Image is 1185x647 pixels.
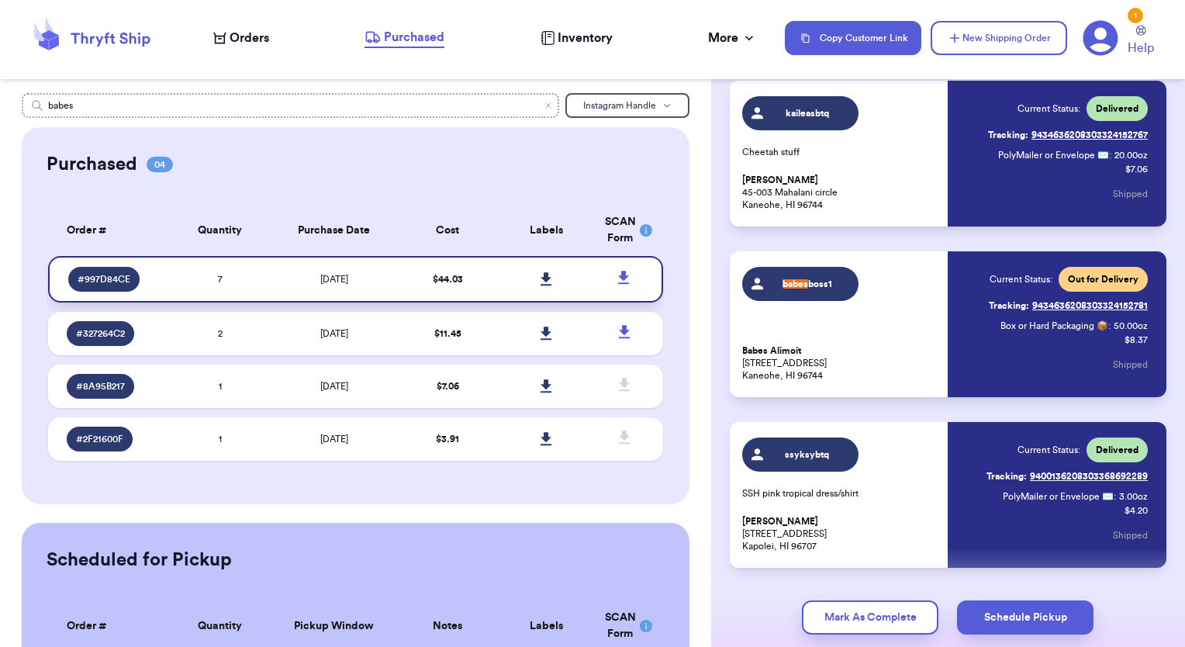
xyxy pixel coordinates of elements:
span: 7 [218,275,223,284]
h2: Scheduled for Pickup [47,548,232,573]
button: Shipped [1113,518,1148,552]
p: $ 7.06 [1125,163,1148,175]
span: 1 [219,382,222,391]
span: [DATE] [320,382,348,391]
span: [PERSON_NAME] [742,175,818,186]
span: 3.00 oz [1119,490,1148,503]
button: Instagram Handle [565,93,689,118]
span: $ 11.45 [434,329,461,338]
a: Help [1128,26,1154,57]
span: # 8A95B217 [76,380,125,393]
div: More [708,29,757,47]
a: Purchased [364,28,444,48]
button: Schedule Pickup [957,600,1093,635]
p: Cheetah stuff [742,146,939,158]
span: Current Status: [990,273,1052,285]
span: PolyMailer or Envelope ✉️ [1003,492,1114,501]
span: 1 [219,434,222,444]
button: Clear search [544,101,553,110]
button: Shipped [1113,177,1148,211]
div: SCAN Form [605,610,644,642]
span: Inventory [558,29,613,47]
p: [STREET_ADDRESS] Kapolei, HI 96707 [742,515,939,552]
span: # 2F21600F [76,433,123,445]
span: Out for Delivery [1068,273,1138,285]
button: Shipped [1113,348,1148,382]
span: $ 44.03 [433,275,463,284]
span: : [1108,320,1111,332]
div: 1 [1128,8,1143,23]
span: Delivered [1096,444,1138,456]
span: Tracking: [988,129,1028,141]
span: 50.00 oz [1114,320,1148,332]
span: # 327264C2 [76,327,125,340]
a: Tracking:9434636208303324152767 [988,123,1148,147]
a: Tracking:9434636208303324152781 [989,293,1148,318]
div: SCAN Form [605,214,644,247]
span: [DATE] [320,275,348,284]
span: boss1 [770,278,844,290]
span: Babes Alimoit [742,345,801,357]
a: Tracking:9400136208303368692289 [986,464,1148,489]
span: 2 [218,329,223,338]
span: Purchased [384,28,444,47]
a: Orders [213,29,269,47]
span: $ 3.91 [436,434,459,444]
button: Mark As Complete [802,600,938,635]
h2: Purchased [47,152,137,177]
span: Help [1128,39,1154,57]
p: 45-003 Mahalani circle Kaneohe, HI 96744 [742,174,939,211]
span: : [1114,490,1116,503]
span: ssyksybtq [770,448,844,461]
span: Delivered [1096,102,1138,115]
span: 20.00 oz [1114,149,1148,161]
span: kaileasbtq [770,107,844,119]
span: Orders [230,29,269,47]
span: 04 [147,157,173,172]
a: Inventory [541,29,613,47]
span: Tracking: [986,470,1027,483]
p: $ 4.20 [1125,504,1148,517]
span: Instagram Handle [583,101,656,110]
th: Purchase Date [269,205,399,256]
span: Box or Hard Packaging 📦 [1000,321,1108,330]
span: Current Status: [1017,102,1080,115]
th: Quantity [171,205,269,256]
span: $ 7.06 [437,382,459,391]
span: Tracking: [989,299,1029,312]
button: New Shipping Order [931,21,1067,55]
button: Copy Customer Link [785,21,921,55]
span: Current Status: [1017,444,1080,456]
th: Order # [48,205,171,256]
span: [DATE] [320,329,348,338]
p: $ 8.37 [1125,334,1148,346]
p: SSH pink tropical dress/shirt [742,487,939,500]
input: Search shipments... [22,93,560,118]
th: Labels [497,205,596,256]
span: PolyMailer or Envelope ✉️ [998,151,1109,160]
span: [DATE] [320,434,348,444]
a: 1 [1083,20,1118,56]
span: [PERSON_NAME] [742,516,818,528]
span: # 997D84CE [78,273,130,285]
span: : [1109,149,1111,161]
p: [STREET_ADDRESS] Kaneohe, HI 96744 [742,344,939,382]
th: Cost [399,205,497,256]
span: babes [783,279,808,289]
